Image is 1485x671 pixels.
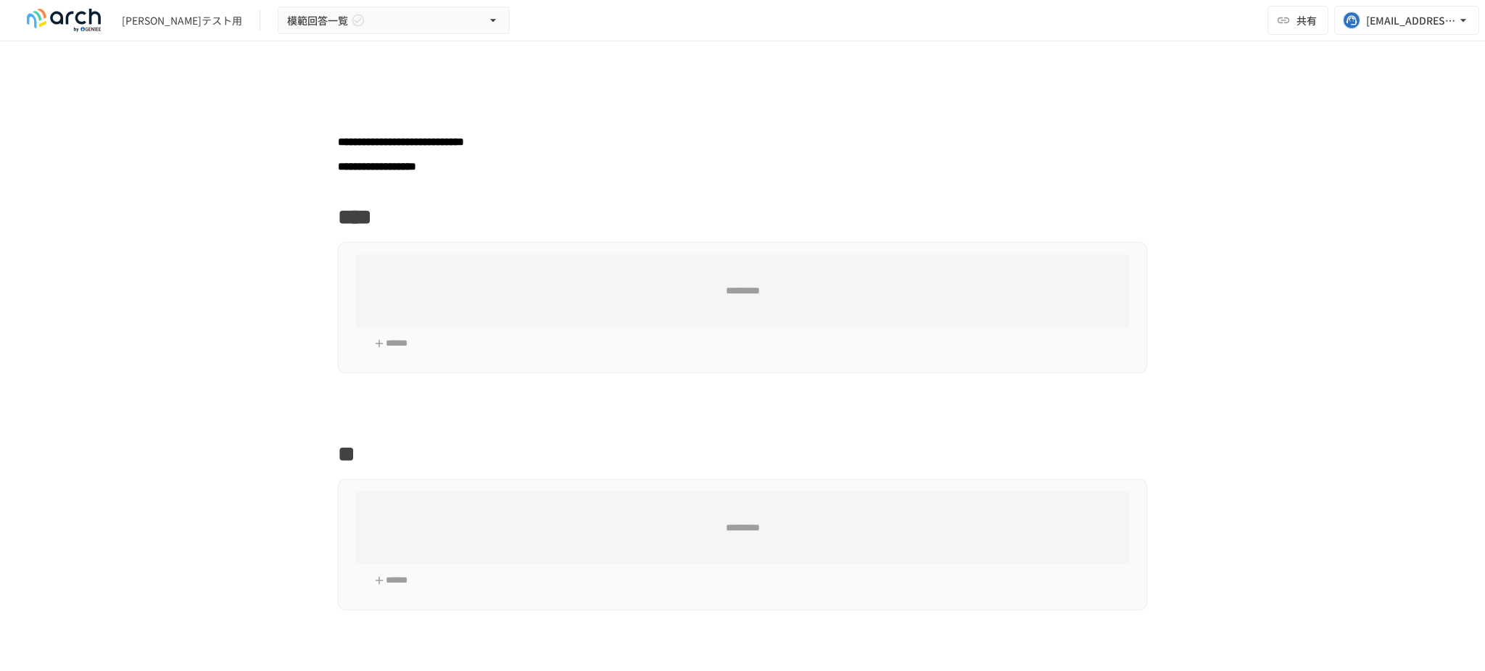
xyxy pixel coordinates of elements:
[1267,6,1328,35] button: 共有
[1334,6,1479,35] button: [EMAIL_ADDRESS][DOMAIN_NAME]
[17,9,110,32] img: logo-default@2x-9cf2c760.svg
[287,12,348,30] span: 模範回答一覧
[122,13,242,28] div: [PERSON_NAME]テスト用
[278,7,510,35] button: 模範回答一覧
[1366,12,1456,30] div: [EMAIL_ADDRESS][DOMAIN_NAME]
[1296,12,1317,28] span: 共有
